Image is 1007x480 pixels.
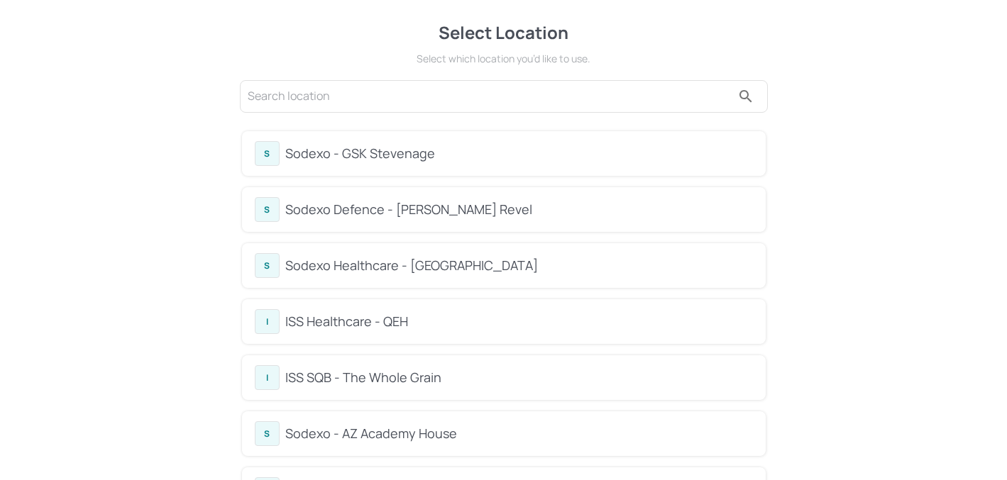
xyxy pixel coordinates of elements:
[285,368,753,387] div: ISS SQB - The Whole Grain
[255,309,280,334] div: I
[255,365,280,390] div: I
[255,197,280,222] div: S
[285,200,753,219] div: Sodexo Defence - [PERSON_NAME] Revel
[255,253,280,278] div: S
[255,141,280,166] div: S
[285,256,753,275] div: Sodexo Healthcare - [GEOGRAPHIC_DATA]
[285,312,753,331] div: ISS Healthcare - QEH
[238,51,770,66] div: Select which location you’d like to use.
[285,424,753,443] div: Sodexo - AZ Academy House
[285,144,753,163] div: Sodexo - GSK Stevenage
[248,85,732,108] input: Search location
[732,82,760,111] button: search
[238,20,770,45] div: Select Location
[255,421,280,446] div: S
